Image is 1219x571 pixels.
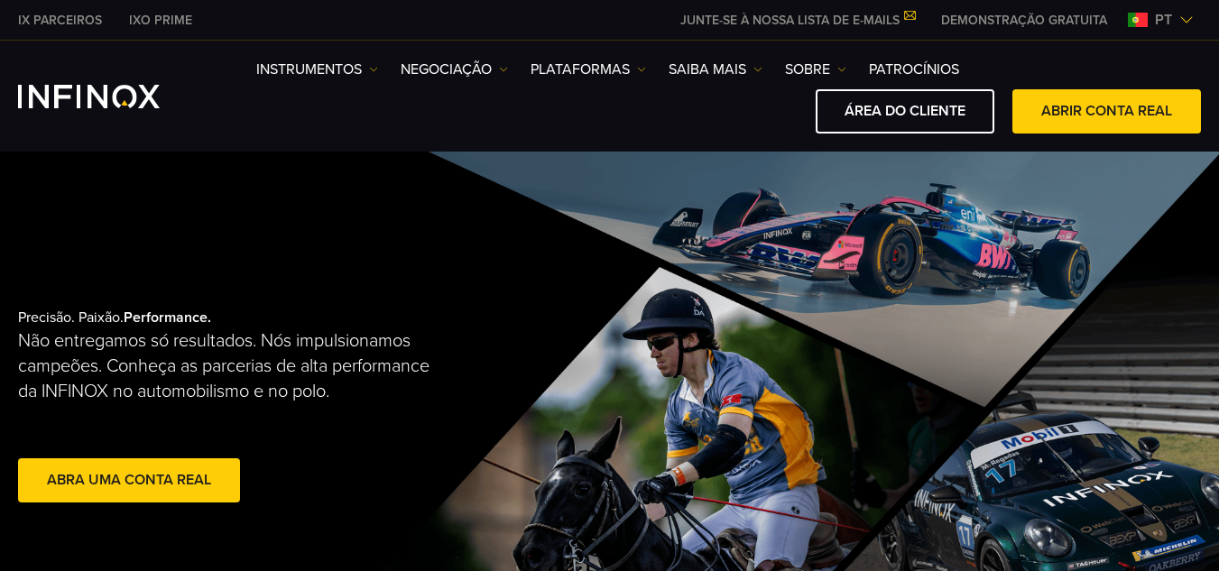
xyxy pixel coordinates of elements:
[18,328,444,404] p: Não entregamos só resultados. Nós impulsionamos campeões. Conheça as parcerias de alta performanc...
[256,59,378,80] a: Instrumentos
[18,85,202,108] a: INFINOX Logo
[667,13,928,28] a: JUNTE-SE À NOSSA LISTA DE E-MAILS
[928,11,1121,30] a: INFINOX MENU
[18,280,550,536] div: Precisão. Paixão.
[1012,89,1201,134] a: ABRIR CONTA REAL
[669,59,762,80] a: Saiba mais
[785,59,846,80] a: SOBRE
[401,59,508,80] a: NEGOCIAÇÃO
[115,11,206,30] a: INFINOX
[124,309,211,327] strong: Performance.
[1148,9,1179,31] span: pt
[816,89,994,134] a: ÁREA DO CLIENTE
[18,458,240,502] a: abra uma conta real
[5,11,115,30] a: INFINOX
[531,59,646,80] a: PLATAFORMAS
[869,59,959,80] a: Patrocínios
